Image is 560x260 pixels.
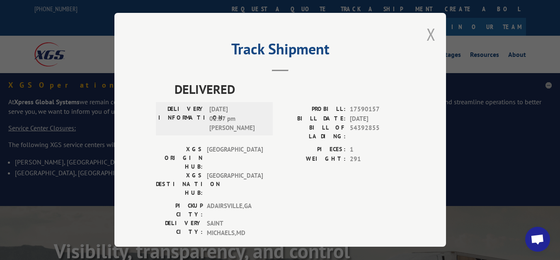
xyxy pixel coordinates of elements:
[525,227,550,252] a: Open chat
[209,105,265,133] span: [DATE] 02:37 pm [PERSON_NAME]
[280,114,346,124] label: BILL DATE:
[207,201,263,219] span: ADAIRSVILLE , GA
[350,105,405,114] span: 17590157
[350,123,405,141] span: 54392855
[350,155,405,164] span: 291
[175,80,405,98] span: DELIVERED
[156,145,203,171] label: XGS ORIGIN HUB:
[350,114,405,124] span: [DATE]
[156,171,203,197] label: XGS DESTINATION HUB:
[280,105,346,114] label: PROBILL:
[350,145,405,155] span: 1
[427,23,436,45] button: Close modal
[280,155,346,164] label: WEIGHT:
[207,171,263,197] span: [GEOGRAPHIC_DATA]
[156,219,203,238] label: DELIVERY CITY:
[207,145,263,171] span: [GEOGRAPHIC_DATA]
[280,145,346,155] label: PIECES:
[156,201,203,219] label: PICKUP CITY:
[156,43,405,59] h2: Track Shipment
[158,105,205,133] label: DELIVERY INFORMATION:
[280,123,346,141] label: BILL OF LADING:
[207,219,263,238] span: SAINT MICHAELS , MD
